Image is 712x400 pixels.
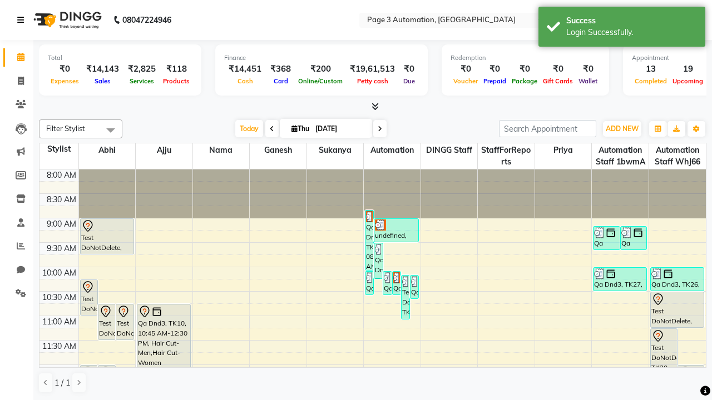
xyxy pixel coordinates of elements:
[383,272,391,294] div: Qa Dnd3, TK30, 10:05 AM-10:35 AM, Hair cut Below 12 years (Boy)
[499,120,596,137] input: Search Appointment
[312,121,368,137] input: 2025-10-02
[606,124,639,133] span: ADD NEW
[345,63,399,76] div: ₹19,61,513
[393,272,400,294] div: Qa Dnd3, TK28, 10:05 AM-10:35 AM, Hair cut Below 12 years (Boy)
[44,194,78,206] div: 8:30 AM
[451,63,481,76] div: ₹0
[40,292,78,303] div: 10:30 AM
[123,63,160,76] div: ₹2,825
[81,280,97,315] div: Test DoNotDelete, TK11, 10:15 AM-11:00 AM, Hair Cut-Men
[481,63,509,76] div: ₹0
[79,143,136,157] span: Abhi
[81,219,133,254] div: Test DoNotDelete, TK14, 09:00 AM-09:45 AM, Hair Cut-Men
[82,63,123,76] div: ₹14,143
[48,63,82,76] div: ₹0
[411,276,418,298] div: Qa Dnd3, TK31, 10:10 AM-10:40 AM, Hair cut Below 12 years (Boy)
[160,63,192,76] div: ₹118
[603,121,641,137] button: ADD NEW
[670,77,706,85] span: Upcoming
[250,143,306,157] span: Ganesh
[235,77,256,85] span: Cash
[46,124,85,133] span: Filter Stylist
[592,143,649,169] span: Automation Staff 1bwmA
[651,329,677,376] div: Test DoNotDelete, TK20, 11:15 AM-12:15 PM, Hair Cut-Women
[295,63,345,76] div: ₹200
[651,292,704,327] div: Test DoNotDelete, TK20, 10:30 AM-11:15 AM, Hair Cut-Men
[136,143,192,157] span: Ajju
[540,77,576,85] span: Gift Cards
[354,77,391,85] span: Petty cash
[44,169,78,181] div: 8:00 AM
[122,4,171,36] b: 08047224946
[632,63,670,76] div: 13
[540,63,576,76] div: ₹0
[44,218,78,230] div: 9:00 AM
[576,77,600,85] span: Wallet
[307,143,364,157] span: Sukanya
[421,143,478,157] span: DINGG Staff
[632,77,670,85] span: Completed
[224,63,266,76] div: ₹14,451
[289,124,312,133] span: Thu
[509,77,540,85] span: Package
[399,63,419,76] div: ₹0
[98,304,115,339] div: Test DoNotDelete, TK04, 10:45 AM-11:30 AM, Hair Cut-Men
[44,243,78,254] div: 9:30 AM
[451,77,481,85] span: Voucher
[400,77,418,85] span: Due
[374,243,382,278] div: Qa Dnd3, TK25, 09:30 AM-10:15 AM, Hair Cut-Men
[160,77,192,85] span: Products
[670,63,706,76] div: 19
[193,143,250,157] span: Nama
[364,143,421,157] span: Automation
[41,365,78,377] div: 12:00 PM
[594,227,620,249] div: Qa Dnd3, TK23, 09:10 AM-09:40 AM, Hair cut Below 12 years (Boy)
[374,219,418,242] div: undefined, TK21, 09:00 AM-09:30 AM, Hair cut Below 12 years (Boy)
[40,316,78,328] div: 11:00 AM
[271,77,291,85] span: Card
[116,304,133,339] div: Test DoNotDelete, TK16, 10:45 AM-11:30 AM, Hair Cut-Men
[137,304,190,388] div: Qa Dnd3, TK10, 10:45 AM-12:30 PM, Hair Cut-Men,Hair Cut-Women
[365,211,373,270] div: Qa Dnd3, TK22, 08:50 AM-10:05 AM, Hair Cut By Expert-Men,Hair Cut-Men
[566,27,697,38] div: Login Successfully.
[266,63,295,76] div: ₹368
[48,53,192,63] div: Total
[224,53,419,63] div: Finance
[576,63,600,76] div: ₹0
[92,77,113,85] span: Sales
[55,377,70,389] span: 1 / 1
[40,267,78,279] div: 10:00 AM
[127,77,157,85] span: Services
[451,53,600,63] div: Redemption
[235,120,263,137] span: Today
[649,143,706,169] span: Automation Staff WhJ66
[48,77,82,85] span: Expenses
[651,268,704,291] div: Qa Dnd3, TK26, 10:00 AM-10:30 AM, Hair cut Below 12 years (Boy)
[28,4,105,36] img: logo
[478,143,535,169] span: StaffForReports
[39,143,78,155] div: Stylist
[535,143,592,157] span: Priya
[402,276,409,319] div: Test DoNotDelete, TK33, 10:10 AM-11:05 AM, Special Hair Wash- Men
[365,272,373,294] div: Qa Dnd3, TK29, 10:05 AM-10:35 AM, Hair cut Below 12 years (Boy)
[295,77,345,85] span: Online/Custom
[40,341,78,352] div: 11:30 AM
[621,227,647,249] div: Qa Dnd3, TK24, 09:10 AM-09:40 AM, Hair Cut By Expert-Men
[481,77,509,85] span: Prepaid
[594,268,646,291] div: Qa Dnd3, TK27, 10:00 AM-10:30 AM, Hair cut Below 12 years (Boy)
[509,63,540,76] div: ₹0
[566,15,697,27] div: Success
